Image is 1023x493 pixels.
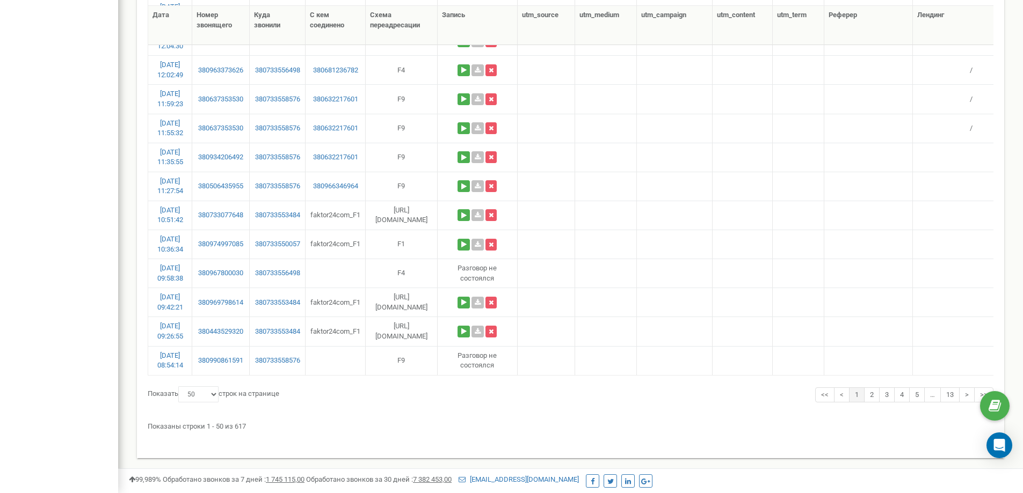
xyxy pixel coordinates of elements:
[575,6,637,45] th: utm_medium
[254,65,301,76] a: 380733556498
[366,172,438,201] td: F9
[366,317,438,345] td: [URL][DOMAIN_NAME]
[254,94,301,105] a: 380733558576
[485,93,497,105] button: Удалить запись
[485,239,497,251] button: Удалить запись
[157,61,183,79] a: [DATE] 12:02:49
[197,94,244,105] a: 380637353530
[306,288,366,317] td: faktor24com_F1
[366,288,438,317] td: [URL][DOMAIN_NAME]
[250,6,306,45] th: Куда звонили
[485,180,497,192] button: Удалить запись
[986,432,1012,458] div: Open Intercom Messenger
[471,209,484,221] a: Скачать
[157,322,183,340] a: [DATE] 09:26:55
[970,124,973,132] span: /
[306,230,366,259] td: faktor24com_F1
[254,268,301,278] a: 380733556498
[306,6,366,45] th: С кем соединено
[366,114,438,143] td: F9
[157,32,183,50] a: [DATE] 12:04:30
[366,143,438,172] td: F9
[366,6,438,45] th: Схема переадресации
[157,235,183,253] a: [DATE] 10:36:34
[254,152,301,163] a: 380733558576
[879,387,895,403] a: 3
[824,6,913,45] th: Реферер
[197,65,244,76] a: 380963373626
[471,64,484,76] a: Скачать
[864,387,880,403] a: 2
[254,181,301,192] a: 380733558576
[471,326,484,337] a: Скачать
[815,387,835,403] a: <<
[366,259,438,288] td: F4
[266,475,304,483] u: 1 745 115,00
[157,206,183,224] a: [DATE] 10:51:42
[471,151,484,163] a: Скачать
[254,123,301,134] a: 380733558576
[197,123,244,134] a: 380637353530
[366,55,438,84] td: F4
[485,297,497,308] button: Удалить запись
[192,6,249,45] th: Номер звонящего
[438,6,518,45] th: Запись
[306,201,366,230] td: faktor24com_F1
[940,387,960,403] a: 13
[471,239,484,251] a: Скачать
[157,119,183,137] a: [DATE] 11:55:32
[485,326,497,337] button: Удалить запись
[310,152,361,163] a: 380632217601
[254,327,301,337] a: 380733553484
[157,351,183,370] a: [DATE] 08:54:14
[254,239,301,249] a: 380733550057
[197,239,244,249] a: 380974997085
[959,387,975,403] a: >
[366,84,438,113] td: F9
[849,387,865,403] a: 1
[254,356,301,366] a: 380733558576
[254,298,301,308] a: 380733553484
[157,293,183,311] a: [DATE] 09:42:21
[970,95,973,103] span: /
[974,387,993,403] a: >>
[306,317,366,345] td: faktor24com_F1
[894,387,910,403] a: 4
[909,387,925,403] a: 5
[197,181,244,192] a: 380506435955
[310,123,361,134] a: 380632217601
[163,475,304,483] span: Обработано звонков за 7 дней :
[924,387,941,403] a: …
[197,327,244,337] a: 380443529320
[485,151,497,163] button: Удалить запись
[310,181,361,192] a: 380966346964
[366,201,438,230] td: [URL][DOMAIN_NAME]
[471,180,484,192] a: Скачать
[197,152,244,163] a: 380934206492
[197,356,244,366] a: 380990861591
[197,298,244,308] a: 380969798614
[438,346,518,375] td: Разговор не состоялся
[970,66,973,74] span: /
[518,6,575,45] th: utm_source
[148,417,993,432] div: Показаны строки 1 - 50 из 617
[471,93,484,105] a: Скачать
[157,264,183,282] a: [DATE] 09:58:38
[197,210,244,220] a: 380733077648
[310,65,361,76] a: 380681236782
[254,210,301,220] a: 380733553484
[459,475,579,483] a: [EMAIL_ADDRESS][DOMAIN_NAME]
[157,148,183,166] a: [DATE] 11:35:55
[129,475,161,483] span: 99,989%
[773,6,824,45] th: utm_term
[471,122,484,134] a: Скачать
[157,177,183,195] a: [DATE] 11:27:54
[197,268,244,278] a: 380967800030
[438,259,518,288] td: Разговор не состоялся
[485,122,497,134] button: Удалить запись
[713,6,773,45] th: utm_content
[148,386,279,402] label: Показать строк на странице
[485,209,497,221] button: Удалить запись
[637,6,713,45] th: utm_campaign
[157,90,183,108] a: [DATE] 11:59:23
